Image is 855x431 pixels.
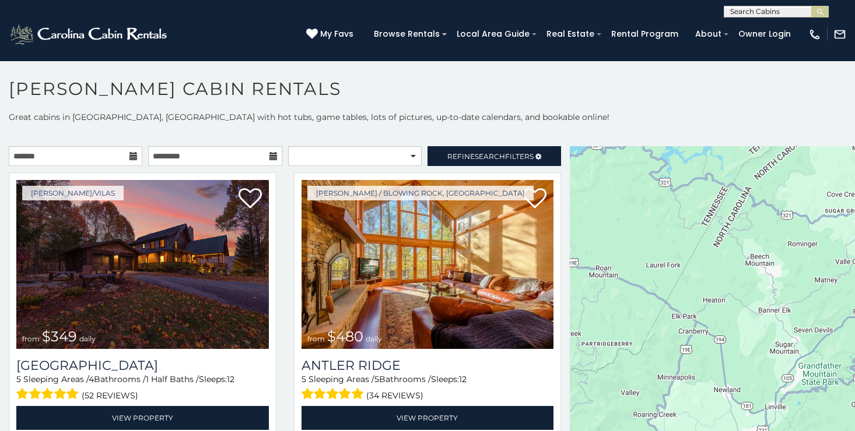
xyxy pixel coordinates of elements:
[302,406,554,430] a: View Property
[320,28,353,40] span: My Favs
[16,374,21,384] span: 5
[302,180,554,349] a: from $480 daily
[302,358,554,373] a: Antler Ridge
[833,28,846,41] img: mail-regular-white.png
[327,328,363,345] span: $480
[239,187,262,211] a: Add to favorites
[89,374,94,384] span: 4
[451,25,535,43] a: Local Area Guide
[16,373,269,403] div: Sleeping Areas / Bathrooms / Sleeps:
[79,334,96,343] span: daily
[16,358,269,373] h3: Diamond Creek Lodge
[307,334,325,343] span: from
[366,388,423,403] span: (34 reviews)
[16,358,269,373] a: [GEOGRAPHIC_DATA]
[16,180,269,349] img: 1756500887_thumbnail.jpeg
[427,146,561,166] a: RefineSearchFilters
[9,23,170,46] img: White-1-2.png
[374,374,379,384] span: 5
[306,28,356,41] a: My Favs
[146,374,199,384] span: 1 Half Baths /
[307,186,534,200] a: [PERSON_NAME] / Blowing Rock, [GEOGRAPHIC_DATA]
[447,152,534,161] span: Refine Filters
[16,180,269,349] a: from $349 daily
[16,406,269,430] a: View Property
[605,25,684,43] a: Rental Program
[302,374,306,384] span: 5
[808,28,821,41] img: phone-regular-white.png
[459,374,467,384] span: 12
[733,25,797,43] a: Owner Login
[475,152,505,161] span: Search
[302,180,554,349] img: 1714397585_thumbnail.jpeg
[541,25,600,43] a: Real Estate
[22,186,124,200] a: [PERSON_NAME]/Vilas
[368,25,446,43] a: Browse Rentals
[366,334,382,343] span: daily
[689,25,727,43] a: About
[523,187,546,211] a: Add to favorites
[227,374,234,384] span: 12
[22,334,40,343] span: from
[302,373,554,403] div: Sleeping Areas / Bathrooms / Sleeps:
[42,328,77,345] span: $349
[82,388,138,403] span: (52 reviews)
